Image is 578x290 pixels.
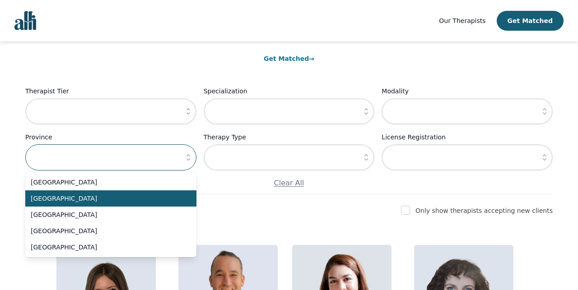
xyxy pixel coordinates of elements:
[204,86,375,97] label: Specialization
[14,11,36,30] img: alli logo
[31,243,180,252] span: [GEOGRAPHIC_DATA]
[439,17,485,24] span: Our Therapists
[439,15,485,26] a: Our Therapists
[204,132,375,143] label: Therapy Type
[31,210,180,219] span: [GEOGRAPHIC_DATA]
[415,207,553,214] label: Only show therapists accepting new clients
[25,132,196,143] label: Province
[25,178,553,189] p: Clear All
[25,86,196,97] label: Therapist Tier
[497,11,564,31] button: Get Matched
[382,86,553,97] label: Modality
[309,55,314,62] span: →
[31,178,180,187] span: [GEOGRAPHIC_DATA]
[264,55,314,62] a: Get Matched
[31,226,180,235] span: [GEOGRAPHIC_DATA]
[382,132,553,143] label: License Registration
[31,194,180,203] span: [GEOGRAPHIC_DATA]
